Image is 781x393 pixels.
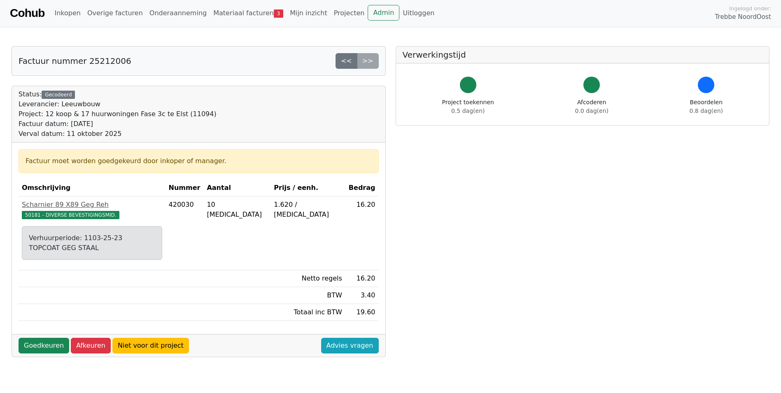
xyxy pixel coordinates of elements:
td: 420030 [166,196,204,270]
h5: Factuur nummer 25212006 [19,56,131,66]
th: Bedrag [345,180,379,196]
span: 0.0 dag(en) [575,108,608,114]
a: Uitloggen [399,5,438,21]
div: Project toekennen [442,98,494,115]
a: Materiaal facturen3 [210,5,287,21]
td: BTW [270,287,345,304]
div: Status: [19,89,217,139]
div: Project: 12 koop & 17 huurwoningen Fase 3c te Elst (11094) [19,109,217,119]
a: Niet voor dit project [112,338,189,353]
a: Admin [368,5,399,21]
a: Inkopen [51,5,84,21]
div: 10 [MEDICAL_DATA] [207,200,267,220]
span: 50181 - DIVERSE BEVESTIGINGSMID. [22,211,119,219]
span: 3 [274,9,283,18]
td: 3.40 [345,287,379,304]
h5: Verwerkingstijd [403,50,763,60]
th: Prijs / eenh. [270,180,345,196]
td: 16.20 [345,196,379,270]
div: Afcoderen [575,98,608,115]
th: Omschrijving [19,180,166,196]
span: 0.5 dag(en) [451,108,485,114]
a: Advies vragen [321,338,379,353]
span: Ingelogd onder: [729,5,771,12]
th: Nummer [166,180,204,196]
div: Verhuurperiode: 1103-25-23 TOPCOAT GEG STAAL [29,233,155,253]
div: Gecodeerd [42,91,75,99]
th: Aantal [203,180,270,196]
div: Leverancier: Leeuwbouw [19,99,217,109]
div: Beoordelen [690,98,723,115]
div: Factuur moet worden goedgekeurd door inkoper of manager. [26,156,372,166]
a: Onderaanneming [146,5,210,21]
td: Netto regels [270,270,345,287]
a: Scharnier 89 X89 Geg Reh50181 - DIVERSE BEVESTIGINGSMID. [22,200,162,220]
div: Factuur datum: [DATE] [19,119,217,129]
a: Overige facturen [84,5,146,21]
a: Cohub [10,3,44,23]
div: Scharnier 89 X89 Geg Reh [22,200,162,210]
td: Totaal inc BTW [270,304,345,321]
a: Afkeuren [71,338,111,353]
a: Projecten [331,5,368,21]
td: 19.60 [345,304,379,321]
div: 1.620 / [MEDICAL_DATA] [274,200,342,220]
span: Trebbe NoordOost [715,12,771,22]
a: Goedkeuren [19,338,69,353]
div: Verval datum: 11 oktober 2025 [19,129,217,139]
td: 16.20 [345,270,379,287]
a: Mijn inzicht [287,5,331,21]
span: 0.8 dag(en) [690,108,723,114]
a: << [336,53,357,69]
